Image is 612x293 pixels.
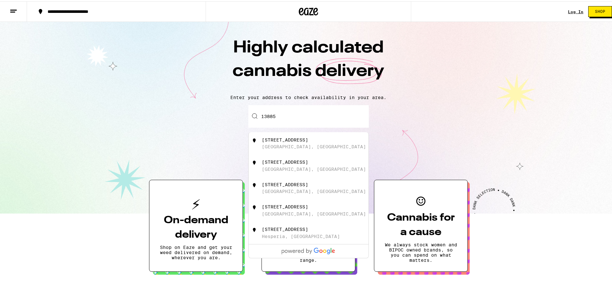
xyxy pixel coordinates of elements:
div: Hesperia, [GEOGRAPHIC_DATA] [262,233,340,238]
h3: On-demand delivery [160,212,232,241]
img: 13885 Driftwood Drive [251,158,258,165]
img: 13885 Cajon Street [251,225,258,232]
span: Hi. Need any help? [4,5,46,10]
h1: Highly calculated cannabis delivery [196,35,421,88]
p: Shop on Eaze and get your weed delivered on demand, wherever you are. [160,243,232,259]
img: 13885 Riviera Drive [251,181,258,187]
a: Log In [568,8,583,13]
div: [STREET_ADDRESS] [262,158,308,163]
input: Enter your delivery address [248,104,369,126]
h3: Cannabis for a cause [385,209,457,238]
button: Cannabis for a causeWe always stock women and BIPOC owned brands, so you can spend on what matters. [374,179,468,270]
div: [GEOGRAPHIC_DATA], [GEOGRAPHIC_DATA] [262,188,366,193]
span: Shop [595,8,605,12]
p: We always stock women and BIPOC owned brands, so you can spend on what matters. [385,241,457,261]
div: [STREET_ADDRESS] [262,225,308,231]
div: [GEOGRAPHIC_DATA], [GEOGRAPHIC_DATA] [262,165,366,170]
button: On-demand deliveryShop on Eaze and get your weed delivered on demand, wherever you are. [149,179,243,270]
img: 13885 Bluegrass Place [251,203,258,209]
img: 13885 Seminole Road [251,136,258,142]
div: [STREET_ADDRESS] [262,136,308,141]
p: Enter your address to check availability in your area. [6,94,610,99]
div: [GEOGRAPHIC_DATA], [GEOGRAPHIC_DATA] [262,143,366,148]
div: [GEOGRAPHIC_DATA], [GEOGRAPHIC_DATA] [262,210,366,215]
button: Shop [588,5,612,16]
div: [STREET_ADDRESS] [262,181,308,186]
div: [STREET_ADDRESS] [262,203,308,208]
